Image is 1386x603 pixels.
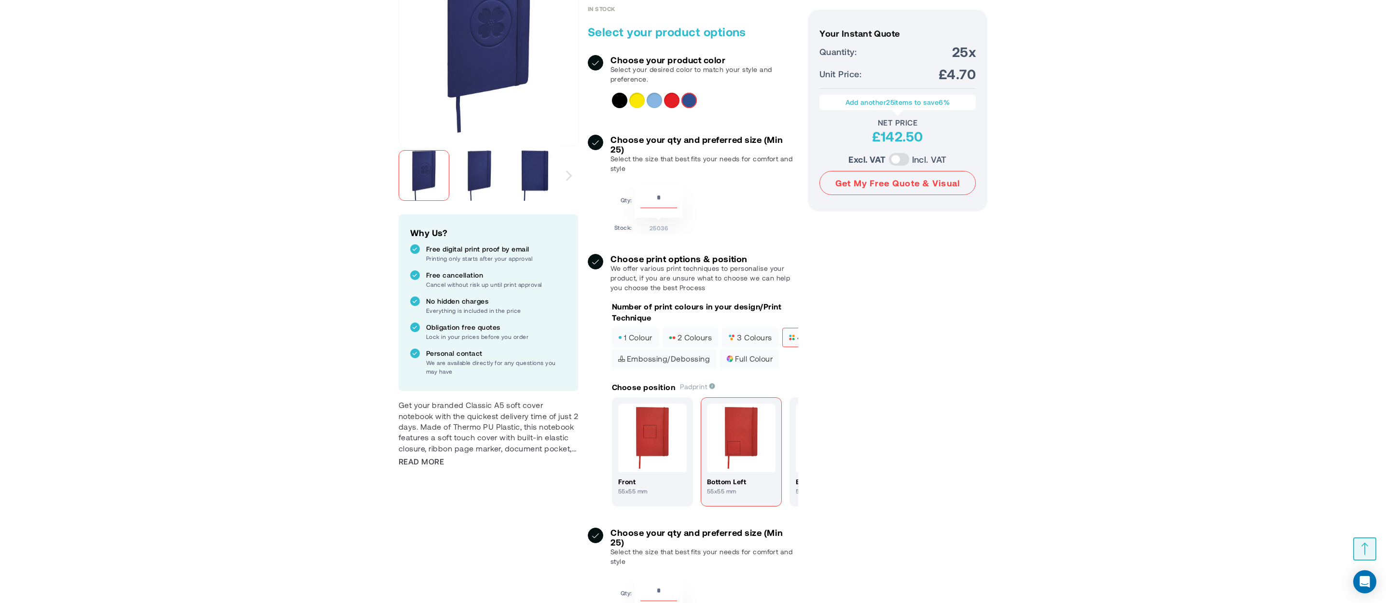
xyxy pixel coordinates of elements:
img: Print position bottom left [707,404,776,472]
p: Free digital print proof by email [426,244,567,254]
p: Choose position [612,382,675,393]
p: Select the size that best fits your needs for comfort and style [610,154,798,173]
p: Select your desired color to match your style and preference. [610,65,798,84]
span: Unit Price: [819,67,861,81]
span: 3 colours [728,334,772,341]
img: Print position bottom right [796,404,864,472]
p: Lock in your prices before you order [426,332,567,341]
span: Padprint [680,382,715,391]
p: 55x55 mm [707,487,776,495]
h3: Choose print options & position [610,254,798,264]
span: £4.70 [939,65,976,83]
h3: Your Instant Quote [819,28,976,38]
span: 25 [886,98,894,106]
div: Royal blue [681,93,697,108]
span: 25x [952,43,976,60]
label: Incl. VAT [912,153,947,166]
span: 1 colour [618,334,652,341]
td: 25036 [635,220,683,232]
p: Number of print colours in your design/Print Technique [612,301,798,323]
p: Free cancellation [426,270,567,280]
p: Select the size that best fits your needs for comfort and style [610,547,798,566]
p: No hidden charges [426,296,567,306]
div: Net Price [819,118,976,127]
span: 4 colours [789,334,832,341]
div: £142.50 [819,127,976,145]
div: Light blue [647,93,662,108]
button: Get My Free Quote & Visual [819,171,976,195]
span: Embossing/Debossing [618,355,710,362]
img: 10683001_db_y1_y85ky4b68rqwmc3u.jpg [399,150,449,201]
div: Red [664,93,679,108]
h4: bottom right [796,477,864,487]
h4: bottom left [707,477,776,487]
h2: Select your product options [588,24,798,40]
p: 55x55 mm [796,487,864,495]
p: Add another items to save [824,98,971,107]
img: Print position front [618,404,687,472]
label: Excl. VAT [848,153,886,166]
div: Get your branded Classic A5 soft cover notebook with the quickest delivery time of just 2 days. M... [399,400,578,454]
span: Read More [399,456,444,467]
p: Personal contact [426,349,567,358]
img: 10683001_f1_xdxqnt8d2trgnl9p.jpg [510,150,560,201]
span: full colour [726,355,773,362]
h4: front [618,477,687,487]
h3: Choose your qty and preferred size (Min 25) [610,528,798,547]
span: 6% [939,98,950,106]
h3: Choose your qty and preferred size (Min 25) [610,135,798,154]
p: We offer various print techniques to personalise your product, if you are unsure what to choose w... [610,264,798,293]
span: 2 colours [669,334,712,341]
td: Stock: [614,220,632,232]
div: Availability [588,5,615,12]
span: In stock [588,5,615,12]
p: We are available directly for any questions you may have [426,358,567,376]
h2: Why Us? [410,226,567,239]
div: Solid black [612,93,627,108]
p: Printing only starts after your approval [426,254,567,263]
td: Qty: [614,184,632,218]
img: 10683001_mdisx8jby8x9hedo.jpg [454,150,505,201]
div: Next [560,145,578,206]
p: Everything is included in the price [426,306,567,315]
p: Cancel without risk up until print approval [426,280,567,289]
p: Obligation free quotes [426,323,567,332]
span: Quantity: [819,45,857,58]
h3: Choose your product color [610,55,798,65]
div: Open Intercom Messenger [1353,570,1376,593]
div: Yellow [629,93,645,108]
p: 55x55 mm [618,487,687,495]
